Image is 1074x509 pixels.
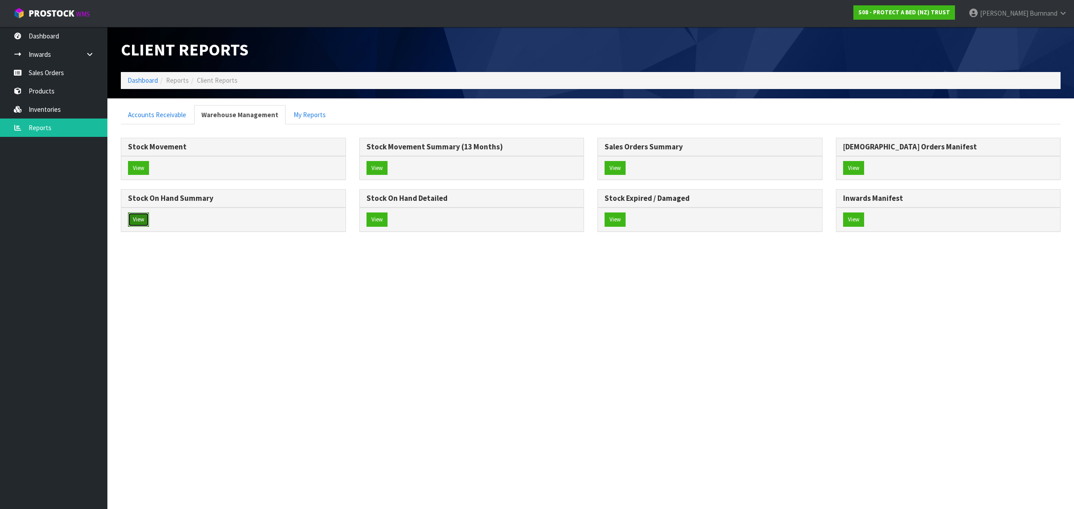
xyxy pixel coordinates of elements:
[1030,9,1057,17] span: Burnnand
[194,105,286,124] a: Warehouse Management
[367,212,388,227] button: View
[121,39,248,60] span: Client Reports
[166,76,189,85] span: Reports
[605,212,626,227] button: View
[858,8,950,16] strong: S08 - PROTECT A BED (NZ) TRUST
[128,212,149,227] button: View
[843,161,864,175] button: View
[605,161,626,175] button: View
[286,105,333,124] a: My Reports
[843,212,864,227] button: View
[197,76,238,85] span: Client Reports
[128,194,339,203] h3: Stock On Hand Summary
[843,143,1054,151] h3: [DEMOGRAPHIC_DATA] Orders Manifest
[843,194,1054,203] h3: Inwards Manifest
[128,76,158,85] a: Dashboard
[367,143,577,151] h3: Stock Movement Summary (13 Months)
[605,194,815,203] h3: Stock Expired / Damaged
[128,143,339,151] h3: Stock Movement
[13,8,25,19] img: cube-alt.png
[128,161,149,175] button: View
[29,8,74,19] span: ProStock
[980,9,1028,17] span: [PERSON_NAME]
[76,10,90,18] small: WMS
[121,105,193,124] a: Accounts Receivable
[367,194,577,203] h3: Stock On Hand Detailed
[605,143,815,151] h3: Sales Orders Summary
[367,161,388,175] button: View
